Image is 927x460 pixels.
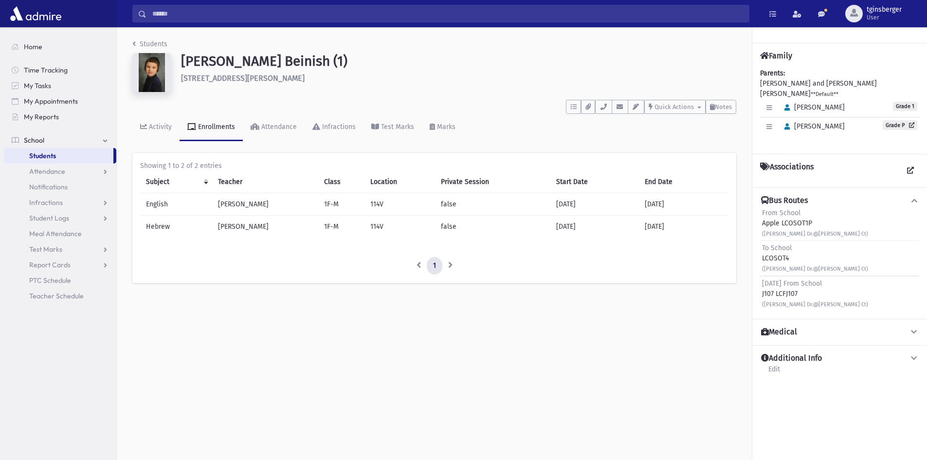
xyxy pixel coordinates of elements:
[639,171,728,193] th: End Date
[146,5,749,22] input: Search
[762,244,792,252] span: To School
[29,151,56,160] span: Students
[318,171,364,193] th: Class
[212,216,318,238] td: [PERSON_NAME]
[24,81,51,90] span: My Tasks
[762,209,800,217] span: From School
[24,112,59,121] span: My Reports
[760,196,919,206] button: Bus Routes
[29,167,65,176] span: Attendance
[305,114,364,141] a: Infractions
[902,162,919,180] a: View all Associations
[550,216,639,238] td: [DATE]
[181,74,736,83] h6: [STREET_ADDRESS][PERSON_NAME]
[4,109,116,125] a: My Reports
[132,40,167,48] a: Students
[760,353,919,364] button: Additional Info
[24,66,68,74] span: Time Tracking
[4,62,116,78] a: Time Tracking
[762,231,868,237] small: ([PERSON_NAME] Dr.@[PERSON_NAME] Ct)
[318,216,364,238] td: 1F-M
[24,97,78,106] span: My Appointments
[364,216,435,238] td: 114V
[4,78,116,93] a: My Tasks
[8,4,64,23] img: AdmirePro
[140,171,212,193] th: Subject
[243,114,305,141] a: Attendance
[318,193,364,216] td: 1F-M
[29,292,84,300] span: Teacher Schedule
[29,260,71,269] span: Report Cards
[4,132,116,148] a: School
[196,123,235,131] div: Enrollments
[364,193,435,216] td: 114V
[29,229,82,238] span: Meal Attendance
[140,161,728,171] div: Showing 1 to 2 of 2 entries
[4,226,116,241] a: Meal Attendance
[212,171,318,193] th: Teacher
[4,288,116,304] a: Teacher Schedule
[4,148,113,164] a: Students
[550,171,639,193] th: Start Date
[762,208,868,239] div: Apple LCOSOT1P
[4,179,116,195] a: Notifications
[147,123,172,131] div: Activity
[760,162,814,180] h4: Associations
[762,243,868,274] div: LCOSOT4
[140,193,212,216] td: English
[320,123,356,131] div: Infractions
[639,216,728,238] td: [DATE]
[4,273,116,288] a: PTC Schedule
[4,210,116,226] a: Student Logs
[762,301,868,308] small: ([PERSON_NAME] Dr.@[PERSON_NAME] Ct)
[259,123,297,131] div: Attendance
[762,266,868,272] small: ([PERSON_NAME] Dr.@[PERSON_NAME] Ct)
[550,193,639,216] td: [DATE]
[180,114,243,141] a: Enrollments
[893,102,917,111] span: Grade 1
[24,42,42,51] span: Home
[379,123,414,131] div: Test Marks
[422,114,463,141] a: Marks
[761,353,822,364] h4: Additional Info
[24,136,44,145] span: School
[29,198,63,207] span: Infractions
[780,103,845,111] span: [PERSON_NAME]
[780,122,845,130] span: [PERSON_NAME]
[4,39,116,55] a: Home
[435,123,455,131] div: Marks
[364,114,422,141] a: Test Marks
[706,100,736,114] button: Notes
[883,120,917,130] a: Grade P
[212,193,318,216] td: [PERSON_NAME]
[29,214,69,222] span: Student Logs
[761,327,797,337] h4: Medical
[715,103,732,110] span: Notes
[4,164,116,179] a: Attendance
[29,276,71,285] span: PTC Schedule
[654,103,694,110] span: Quick Actions
[435,171,550,193] th: Private Session
[867,6,902,14] span: tginsberger
[760,327,919,337] button: Medical
[4,257,116,273] a: Report Cards
[140,216,212,238] td: Hebrew
[132,39,167,53] nav: breadcrumb
[760,51,792,60] h4: Family
[4,93,116,109] a: My Appointments
[132,114,180,141] a: Activity
[760,69,785,77] b: Parents:
[644,100,706,114] button: Quick Actions
[761,196,808,206] h4: Bus Routes
[4,241,116,257] a: Test Marks
[29,245,62,254] span: Test Marks
[4,195,116,210] a: Infractions
[762,279,822,288] span: [DATE] From School
[29,183,68,191] span: Notifications
[435,216,550,238] td: false
[364,171,435,193] th: Location
[760,68,919,146] div: [PERSON_NAME] and [PERSON_NAME] [PERSON_NAME]
[181,53,736,70] h1: [PERSON_NAME] Beinish (1)
[762,278,868,309] div: J107 LCFJ107
[435,193,550,216] td: false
